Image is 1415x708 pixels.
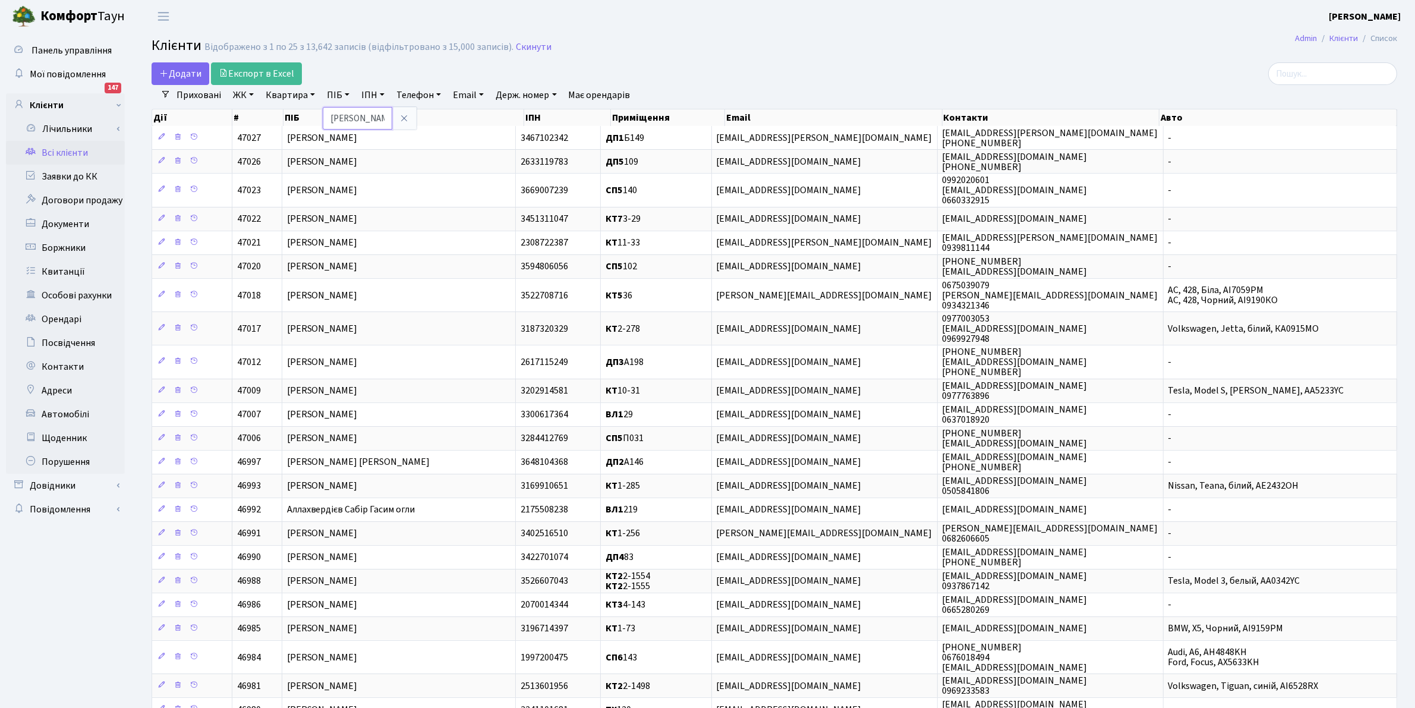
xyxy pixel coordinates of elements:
[1168,385,1344,398] span: Tesla, Model S, [PERSON_NAME], AA5233YC
[943,150,1088,174] span: [EMAIL_ADDRESS][DOMAIN_NAME] [PHONE_NUMBER]
[1168,355,1172,369] span: -
[943,127,1158,150] span: [EMAIL_ADDRESS][PERSON_NAME][DOMAIN_NAME] [PHONE_NUMBER]
[1168,575,1300,588] span: Tesla, Model 3, белый, АА0342YC
[717,289,932,302] span: [PERSON_NAME][EMAIL_ADDRESS][DOMAIN_NAME]
[521,289,568,302] span: 3522708716
[237,599,261,612] span: 46986
[1168,213,1172,226] span: -
[1168,480,1299,493] span: Nissan, Teana, білий, AE2432OH
[1358,32,1397,45] li: Список
[943,474,1088,498] span: [EMAIL_ADDRESS][DOMAIN_NAME] 0505841806
[943,403,1088,426] span: [EMAIL_ADDRESS][DOMAIN_NAME] 0637018920
[392,85,446,105] a: Телефон
[287,575,358,588] span: [PERSON_NAME]
[6,165,125,188] a: Заявки до КК
[261,85,320,105] a: Квартира
[606,289,623,302] b: КТ5
[237,213,261,226] span: 47022
[1168,432,1172,445] span: -
[1168,599,1172,612] span: -
[1168,646,1260,669] span: Audi, A6, AH4848KH Ford, Focus, AX5633KH
[1168,504,1172,517] span: -
[521,355,568,369] span: 2617115249
[211,62,302,85] a: Експорт в Excel
[1277,26,1415,51] nav: breadcrumb
[521,322,568,335] span: 3187320329
[606,408,633,421] span: 29
[1168,408,1172,421] span: -
[606,569,623,583] b: КТ2
[606,432,623,445] b: СП5
[237,432,261,445] span: 47006
[237,622,261,635] span: 46985
[943,231,1158,254] span: [EMAIL_ADDRESS][PERSON_NAME][DOMAIN_NAME] 0939811144
[237,651,261,664] span: 46984
[287,651,358,664] span: [PERSON_NAME]
[717,237,932,250] span: [EMAIL_ADDRESS][PERSON_NAME][DOMAIN_NAME]
[1168,622,1284,635] span: BMW, X5, Чорний, AI9159PM
[237,456,261,469] span: 46997
[606,385,640,398] span: 10-31
[1168,679,1319,693] span: Volkswagen, Tiguan, синій, AI6528RX
[287,456,430,469] span: [PERSON_NAME] [PERSON_NAME]
[287,551,358,564] span: [PERSON_NAME]
[943,345,1088,379] span: [PHONE_NUMBER] [EMAIL_ADDRESS][DOMAIN_NAME] [PHONE_NUMBER]
[606,289,632,302] span: 36
[204,42,513,53] div: Відображено з 1 по 25 з 13,642 записів (відфільтровано з 15,000 записів).
[14,117,125,141] a: Лічильники
[1168,527,1172,540] span: -
[606,580,623,593] b: КТ2
[1168,456,1172,469] span: -
[287,527,358,540] span: [PERSON_NAME]
[1159,109,1397,126] th: Авто
[521,432,568,445] span: 3284412769
[524,109,611,126] th: ІПН
[237,575,261,588] span: 46988
[6,379,125,402] a: Адреси
[606,131,644,144] span: Б149
[237,260,261,273] span: 47020
[606,527,640,540] span: 1-256
[606,551,634,564] span: 83
[943,674,1088,697] span: [EMAIL_ADDRESS][DOMAIN_NAME] 0969233583
[6,188,125,212] a: Договори продажу
[237,385,261,398] span: 47009
[606,355,624,369] b: ДП3
[322,85,354,105] a: ПІБ
[606,480,617,493] b: КТ
[943,593,1088,616] span: [EMAIL_ADDRESS][DOMAIN_NAME] 0665280269
[717,622,862,635] span: [EMAIL_ADDRESS][DOMAIN_NAME]
[516,42,551,53] a: Скинути
[1168,551,1172,564] span: -
[717,575,862,588] span: [EMAIL_ADDRESS][DOMAIN_NAME]
[521,385,568,398] span: 3202914581
[717,355,862,369] span: [EMAIL_ADDRESS][DOMAIN_NAME]
[6,141,125,165] a: Всі клієнти
[491,85,561,105] a: Держ. номер
[717,599,862,612] span: [EMAIL_ADDRESS][DOMAIN_NAME]
[717,551,862,564] span: [EMAIL_ADDRESS][DOMAIN_NAME]
[6,260,125,284] a: Квитанції
[943,213,1088,226] span: [EMAIL_ADDRESS][DOMAIN_NAME]
[6,284,125,307] a: Особові рахунки
[149,7,178,26] button: Переключити навігацію
[6,402,125,426] a: Автомобілі
[606,322,617,335] b: КТ
[943,569,1088,593] span: [EMAIL_ADDRESS][DOMAIN_NAME] 0937867142
[287,679,358,693] span: [PERSON_NAME]
[521,213,568,226] span: 3451311047
[606,237,617,250] b: КТ
[521,131,568,144] span: 3467102342
[237,155,261,168] span: 47026
[521,480,568,493] span: 3169910651
[6,93,125,117] a: Клієнти
[287,184,358,197] span: [PERSON_NAME]
[717,385,862,398] span: [EMAIL_ADDRESS][DOMAIN_NAME]
[6,498,125,521] a: Повідомлення
[237,289,261,302] span: 47018
[717,131,932,144] span: [EMAIL_ADDRESS][PERSON_NAME][DOMAIN_NAME]
[717,456,862,469] span: [EMAIL_ADDRESS][DOMAIN_NAME]
[606,322,640,335] span: 2-278
[606,260,623,273] b: СП5
[287,355,358,369] span: [PERSON_NAME]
